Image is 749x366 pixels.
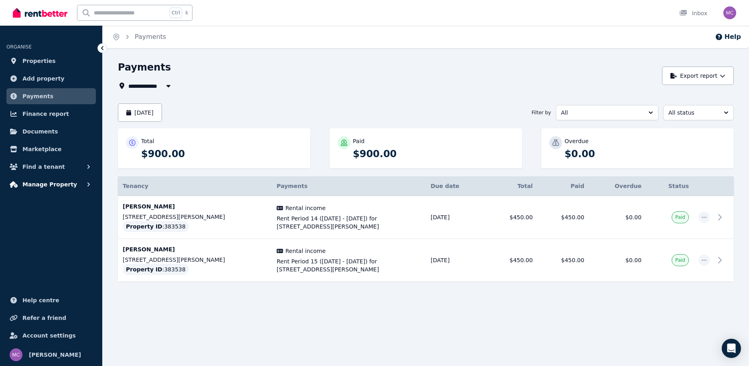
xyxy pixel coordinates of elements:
[123,202,267,210] p: [PERSON_NAME]
[663,105,734,120] button: All status
[6,53,96,69] a: Properties
[277,183,308,189] span: Payments
[22,127,58,136] span: Documents
[135,33,166,40] a: Payments
[662,67,734,85] button: Export report
[6,159,96,175] button: Find a tenant
[22,74,65,83] span: Add property
[6,310,96,326] a: Refer a friend
[561,109,642,117] span: All
[426,239,486,282] td: [DATE]
[723,6,736,19] img: Mary Cris Robles
[6,328,96,344] a: Account settings
[29,350,81,360] span: [PERSON_NAME]
[22,162,65,172] span: Find a tenant
[6,71,96,87] a: Add property
[565,148,726,160] p: $0.00
[22,91,53,101] span: Payments
[626,257,642,263] span: $0.00
[6,123,96,140] a: Documents
[126,222,162,231] span: Property ID
[141,137,154,145] p: Total
[123,213,267,221] p: [STREET_ADDRESS][PERSON_NAME]
[118,103,162,122] button: [DATE]
[353,137,364,145] p: Paid
[486,239,538,282] td: $450.00
[285,247,326,255] span: Rental income
[353,148,514,160] p: $900.00
[13,7,67,19] img: RentBetter
[22,331,76,340] span: Account settings
[565,137,589,145] p: Overdue
[103,26,176,48] nav: Breadcrumb
[285,204,326,212] span: Rental income
[123,245,267,253] p: [PERSON_NAME]
[675,214,685,220] span: Paid
[715,32,741,42] button: Help
[6,141,96,157] a: Marketplace
[123,221,189,232] div: : 383538
[277,257,421,273] span: Rent Period 15 ([DATE] - [DATE]) for [STREET_ADDRESS][PERSON_NAME]
[141,148,302,160] p: $900.00
[126,265,162,273] span: Property ID
[538,196,589,239] td: $450.00
[118,61,171,74] h1: Payments
[668,109,717,117] span: All status
[486,176,538,196] th: Total
[6,106,96,122] a: Finance report
[6,88,96,104] a: Payments
[22,144,61,154] span: Marketplace
[679,9,707,17] div: Inbox
[22,109,69,119] span: Finance report
[486,196,538,239] td: $450.00
[6,44,32,50] span: ORGANISE
[277,214,421,231] span: Rent Period 14 ([DATE] - [DATE]) for [STREET_ADDRESS][PERSON_NAME]
[22,295,59,305] span: Help centre
[722,339,741,358] div: Open Intercom Messenger
[426,196,486,239] td: [DATE]
[10,348,22,361] img: Mary Cris Robles
[123,264,189,275] div: : 383538
[22,313,66,323] span: Refer a friend
[675,257,685,263] span: Paid
[123,256,267,264] p: [STREET_ADDRESS][PERSON_NAME]
[22,56,56,66] span: Properties
[626,214,642,220] span: $0.00
[589,176,646,196] th: Overdue
[6,292,96,308] a: Help centre
[170,8,182,18] span: Ctrl
[538,176,589,196] th: Paid
[532,109,551,116] span: Filter by
[538,239,589,282] td: $450.00
[185,10,188,16] span: k
[118,176,272,196] th: Tenancy
[22,180,77,189] span: Manage Property
[556,105,658,120] button: All
[646,176,694,196] th: Status
[6,176,96,192] button: Manage Property
[426,176,486,196] th: Due date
